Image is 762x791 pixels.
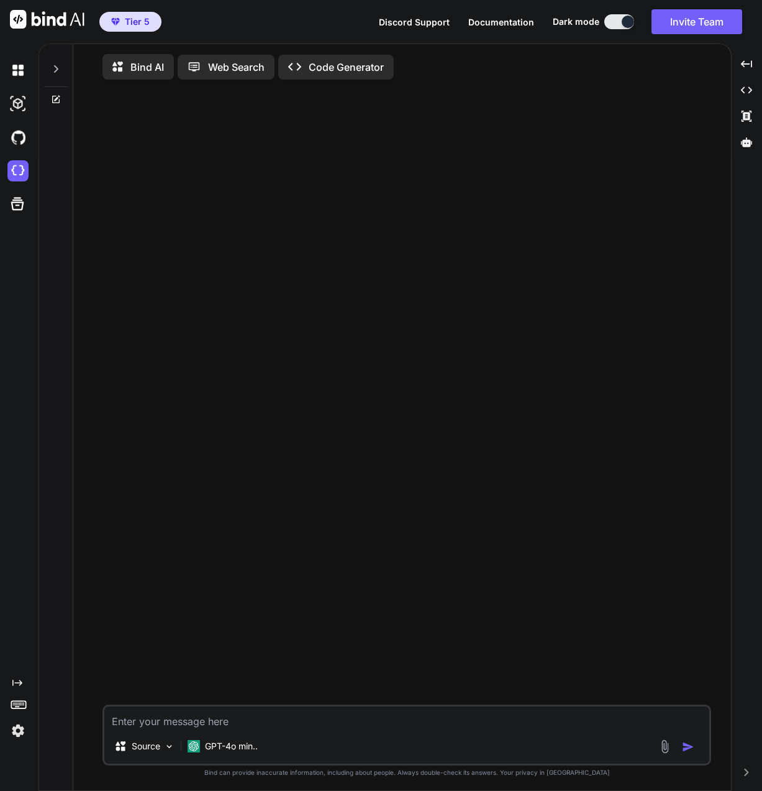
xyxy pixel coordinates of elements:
[188,740,200,752] img: GPT-4o mini
[164,741,175,752] img: Pick Models
[651,9,742,34] button: Invite Team
[553,16,599,28] span: Dark mode
[99,12,161,32] button: premiumTier 5
[7,60,29,81] img: darkChat
[205,740,258,752] p: GPT-4o min..
[10,10,84,29] img: Bind AI
[309,60,384,75] p: Code Generator
[7,720,29,741] img: settings
[379,17,450,27] span: Discord Support
[102,768,711,777] p: Bind can provide inaccurate information, including about people. Always double-check its answers....
[130,60,164,75] p: Bind AI
[682,741,694,753] img: icon
[468,17,534,27] span: Documentation
[208,60,265,75] p: Web Search
[125,16,150,28] span: Tier 5
[658,739,672,754] img: attachment
[132,740,160,752] p: Source
[379,16,450,29] button: Discord Support
[7,160,29,181] img: cloudideIcon
[468,16,534,29] button: Documentation
[7,93,29,114] img: darkAi-studio
[111,18,120,25] img: premium
[7,127,29,148] img: githubDark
